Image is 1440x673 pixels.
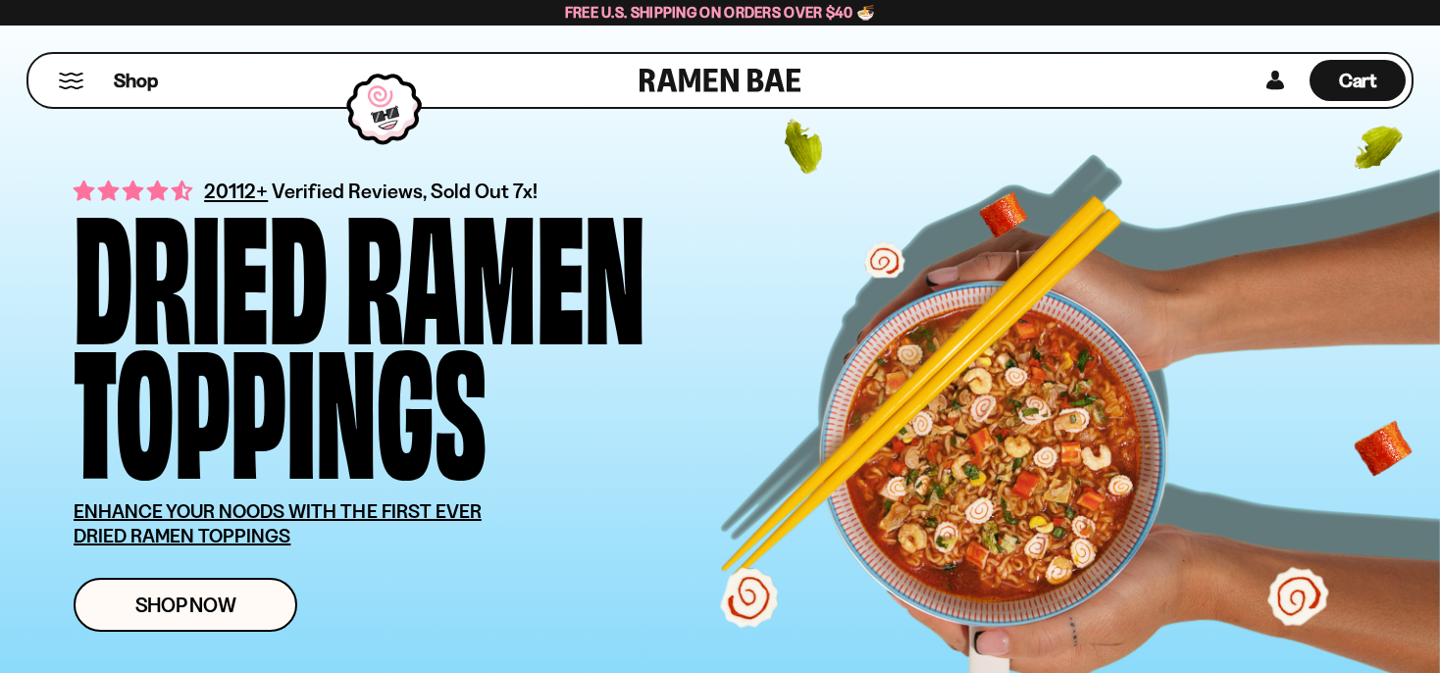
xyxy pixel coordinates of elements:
[74,201,328,336] div: Dried
[1339,69,1377,92] span: Cart
[114,68,158,94] span: Shop
[74,499,482,547] u: ENHANCE YOUR NOODS WITH THE FIRST EVER DRIED RAMEN TOPPINGS
[345,201,645,336] div: Ramen
[74,578,297,632] a: Shop Now
[114,60,158,101] a: Shop
[565,3,876,22] span: Free U.S. Shipping on Orders over $40 🍜
[74,336,487,470] div: Toppings
[1310,54,1406,107] a: Cart
[58,73,84,89] button: Mobile Menu Trigger
[135,595,236,615] span: Shop Now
